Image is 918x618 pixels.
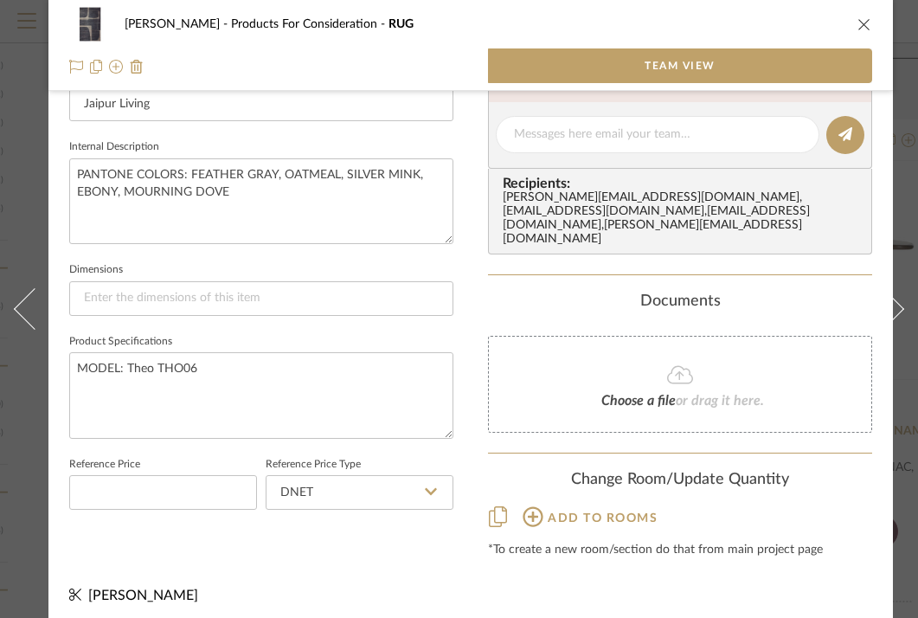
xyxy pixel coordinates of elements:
label: Reference Price [69,460,140,469]
span: or drag it here. [676,394,764,408]
img: 50b523b7-e1f9-4696-8bc3-5746a6bfcc74_48x40.jpg [69,7,111,42]
span: Team View [645,48,716,83]
input: Enter Brand [69,87,453,121]
span: RUG [388,18,414,30]
span: Products For Consideration [231,18,388,30]
div: [PERSON_NAME][EMAIL_ADDRESS][DOMAIN_NAME] , [EMAIL_ADDRESS][DOMAIN_NAME] , [EMAIL_ADDRESS][DOMAIN... [503,191,864,247]
label: Dimensions [69,266,123,274]
div: Documents [488,293,872,312]
span: Add to rooms [548,512,658,525]
button: close [857,16,872,32]
label: Product Specifications [69,338,172,346]
div: *To create a new room/section do that from main project page [488,544,872,557]
span: Choose a file [601,394,676,408]
div: Change Room/Update Quantity [488,471,872,490]
label: Reference Price Type [266,460,361,469]
span: [PERSON_NAME] [125,18,231,30]
button: Add to rooms [522,503,658,530]
label: Internal Description [69,143,159,151]
img: Remove from project [130,60,144,74]
span: Recipients: [503,176,864,191]
span: [PERSON_NAME] [88,589,198,602]
input: Enter the dimensions of this item [69,281,453,316]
